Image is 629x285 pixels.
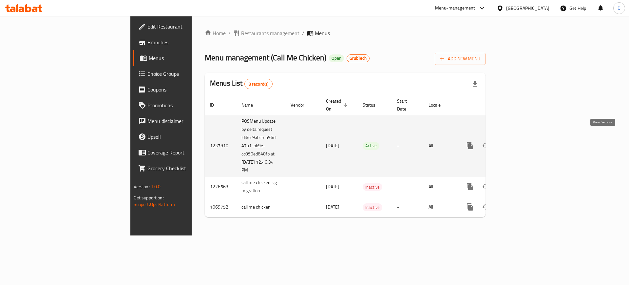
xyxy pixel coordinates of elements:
div: Open [329,54,344,62]
td: All [423,176,457,197]
a: Menu disclaimer [133,113,236,129]
span: Menu disclaimer [147,117,230,125]
td: - [392,115,423,176]
span: GrubTech [347,55,369,61]
span: Open [329,55,344,61]
a: Branches [133,34,236,50]
span: Upsell [147,133,230,141]
span: Inactive [363,204,382,211]
span: Edit Restaurant [147,23,230,31]
div: [GEOGRAPHIC_DATA] [506,5,549,12]
a: Promotions [133,97,236,113]
button: Change Status [478,179,494,194]
nav: breadcrumb [205,29,486,37]
table: enhanced table [205,95,530,217]
span: [DATE] [326,141,339,150]
span: ID [210,101,222,109]
a: Menus [133,50,236,66]
button: more [462,138,478,153]
span: Vendor [291,101,313,109]
a: Upsell [133,129,236,145]
span: 1.0.0 [151,182,161,191]
span: [DATE] [326,182,339,191]
span: Menu management ( Call Me Chicken ) [205,50,326,65]
div: Menu-management [435,4,475,12]
span: D [618,5,620,12]
span: 3 record(s) [245,81,273,87]
span: Locale [429,101,449,109]
span: Restaurants management [241,29,299,37]
td: call me chicken-cg migration [236,176,285,197]
button: more [462,179,478,194]
a: Choice Groups [133,66,236,82]
span: Coupons [147,86,230,93]
button: more [462,199,478,215]
td: All [423,115,457,176]
a: Grocery Checklist [133,160,236,176]
span: Add New Menu [440,55,480,63]
span: Start Date [397,97,415,113]
td: - [392,176,423,197]
span: Menus [149,54,230,62]
span: Inactive [363,183,382,191]
div: Total records count [244,79,273,89]
span: Grocery Checklist [147,164,230,172]
a: Coverage Report [133,145,236,160]
span: Branches [147,38,230,46]
span: Version: [134,182,150,191]
span: Created On [326,97,350,113]
span: [DATE] [326,203,339,211]
span: Get support on: [134,193,164,202]
span: Status [363,101,384,109]
span: Promotions [147,101,230,109]
span: Name [241,101,261,109]
a: Coupons [133,82,236,97]
span: Menus [315,29,330,37]
td: - [392,197,423,217]
td: call me chicken [236,197,285,217]
li: / [302,29,304,37]
a: Edit Restaurant [133,19,236,34]
a: Support.OpsPlatform [134,200,175,209]
span: Coverage Report [147,149,230,156]
th: Actions [457,95,530,115]
td: POSMenu Update by delta request Id:6cc9abcb-a96d-47a1-bb9e-cc050ed640fb at [DATE] 12:46:34 PM [236,115,285,176]
div: Active [363,142,379,150]
span: Choice Groups [147,70,230,78]
span: Active [363,142,379,150]
h2: Menus List [210,78,273,89]
button: Change Status [478,138,494,153]
a: Restaurants management [233,29,299,37]
button: Add New Menu [435,53,486,65]
td: All [423,197,457,217]
div: Export file [467,76,483,92]
button: Change Status [478,199,494,215]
